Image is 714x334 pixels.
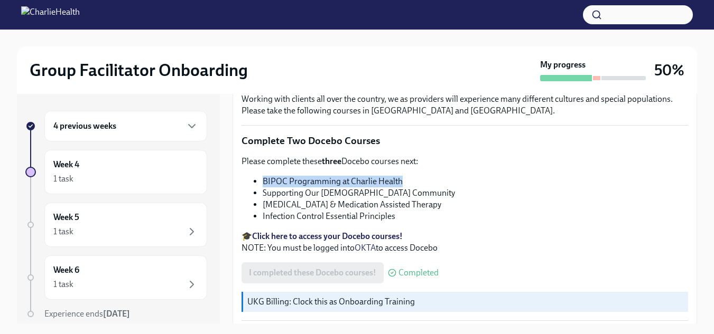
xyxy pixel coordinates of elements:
[44,309,130,319] span: Experience ends
[25,255,207,300] a: Week 61 task
[540,59,586,71] strong: My progress
[398,269,439,277] span: Completed
[53,159,79,170] h6: Week 4
[252,231,403,241] a: Click here to access your Docebo courses!
[263,176,688,187] li: BIPOC Programming at Charlie Health
[21,6,80,23] img: CharlieHealth
[30,60,248,81] h2: Group Facilitator Onboarding
[263,199,688,211] li: [MEDICAL_DATA] & Medication Assisted Therapy
[242,134,688,148] p: Complete Two Docebo Courses
[53,264,79,276] h6: Week 6
[53,120,116,132] h6: 4 previous weeks
[53,173,73,185] div: 1 task
[25,203,207,247] a: Week 51 task
[263,187,688,199] li: Supporting Our [DEMOGRAPHIC_DATA] Community
[242,231,688,254] p: 🎓 NOTE: You must be logged into to access Docebo
[322,156,341,166] strong: three
[247,296,684,308] p: UKG Billing: Clock this as Onboarding Training
[242,156,688,167] p: Please complete these Docebo courses next:
[103,309,130,319] strong: [DATE]
[44,111,207,141] div: 4 previous weeks
[355,243,376,253] a: OKTA
[53,212,79,223] h6: Week 5
[654,61,684,80] h3: 50%
[263,211,688,222] li: Infection Control Essential Principles
[53,279,73,290] div: 1 task
[25,150,207,194] a: Week 41 task
[53,226,73,237] div: 1 task
[242,93,688,117] p: Working with clients all over the country, we as providers will experience many different culture...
